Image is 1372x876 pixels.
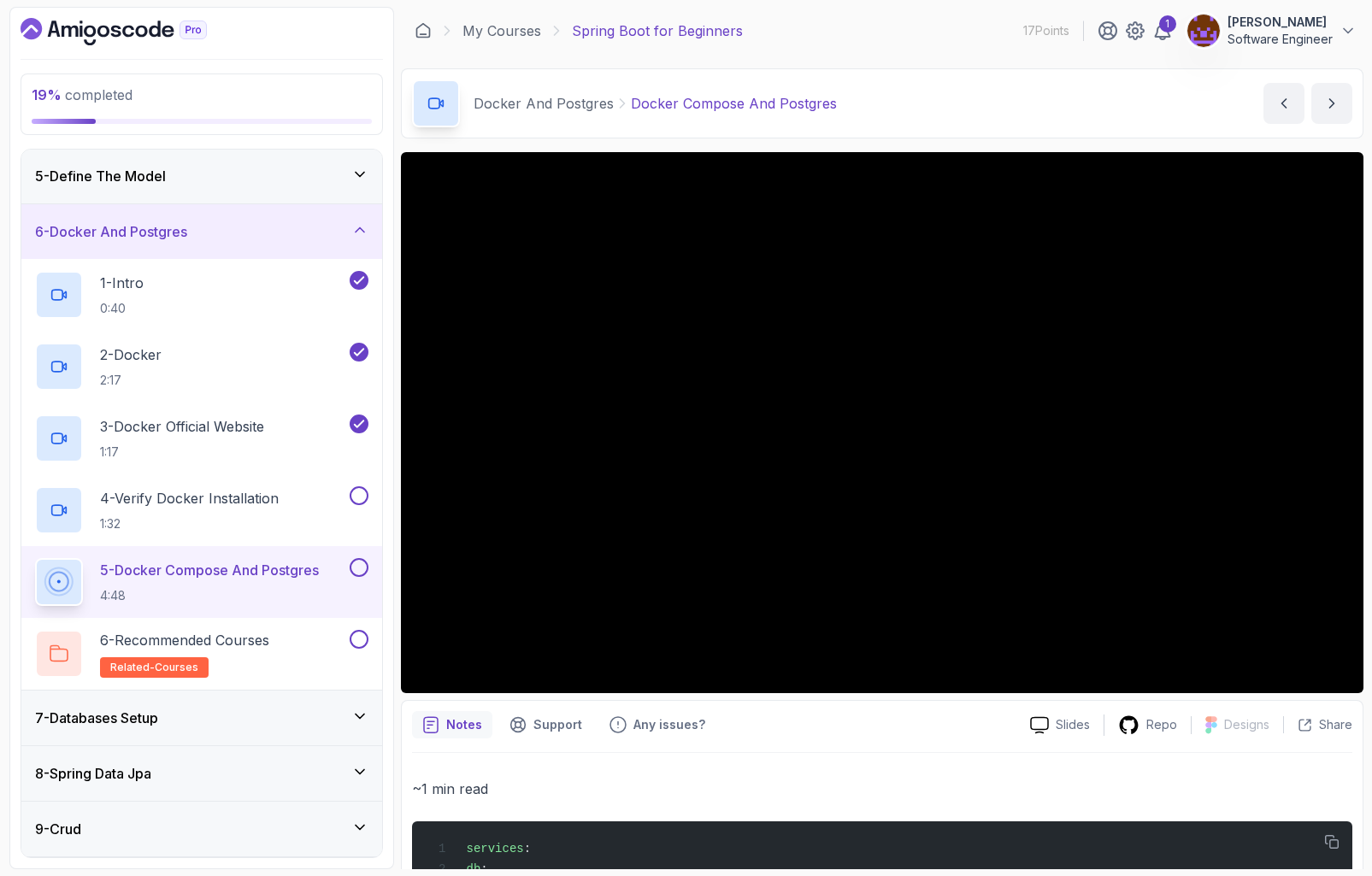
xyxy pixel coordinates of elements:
p: 17 Points [1023,22,1069,39]
button: user profile image[PERSON_NAME]Software Engineer [1187,14,1357,48]
button: 1-Intro0:40 [35,271,368,319]
span: db [466,862,480,876]
button: 4-Verify Docker Installation1:32 [35,486,368,534]
a: Slides [1016,716,1104,734]
button: previous content [1263,83,1304,124]
p: 4:48 [100,587,319,604]
p: 6 - Recommended Courses [100,630,269,650]
p: Docker Compose And Postgres [631,93,837,114]
button: 6-Docker And Postgres [21,204,382,259]
span: related-courses [110,661,198,674]
button: 7-Databases Setup [21,691,382,745]
a: Dashboard [21,18,246,45]
button: 8-Spring Data Jpa [21,746,382,801]
button: Feedback button [599,711,715,738]
p: 3 - Docker Official Website [100,416,264,437]
p: Share [1319,716,1352,733]
p: ~1 min read [412,777,1352,801]
span: completed [32,86,132,103]
a: My Courses [462,21,541,41]
p: 1:17 [100,444,264,461]
a: Repo [1104,714,1191,736]
span: : [524,842,531,855]
img: user profile image [1187,15,1220,47]
a: 1 [1152,21,1173,41]
button: Support button [499,711,592,738]
h3: 8 - Spring Data Jpa [35,763,151,784]
h3: 7 - Databases Setup [35,708,158,728]
button: 3-Docker Official Website1:17 [35,414,368,462]
h3: 6 - Docker And Postgres [35,221,187,242]
button: next content [1311,83,1352,124]
p: [PERSON_NAME] [1228,14,1333,31]
p: Spring Boot for Beginners [572,21,743,41]
p: 5 - Docker Compose And Postgres [100,560,319,580]
p: Slides [1056,716,1090,733]
div: 1 [1159,15,1176,32]
p: 1:32 [100,515,279,532]
h3: 5 - Define The Model [35,166,166,186]
p: Software Engineer [1228,31,1333,48]
span: 19 % [32,86,62,103]
p: Notes [446,716,482,733]
h3: 9 - Crud [35,819,81,839]
a: Dashboard [415,22,432,39]
p: 0:40 [100,300,144,317]
p: 2 - Docker [100,344,162,365]
button: 9-Crud [21,802,382,856]
p: Designs [1224,716,1269,733]
button: 6-Recommended Coursesrelated-courses [35,630,368,678]
p: Support [533,716,582,733]
button: Share [1283,716,1352,733]
p: 2:17 [100,372,162,389]
p: Repo [1146,716,1177,733]
p: Docker And Postgres [474,93,614,114]
p: 4 - Verify Docker Installation [100,488,279,509]
p: Any issues? [633,716,705,733]
span: : [480,862,487,876]
span: services [466,842,523,855]
button: notes button [412,711,492,738]
button: 2-Docker2:17 [35,343,368,391]
button: 5-Docker Compose And Postgres4:48 [35,558,368,606]
p: 1 - Intro [100,273,144,293]
button: 5-Define The Model [21,149,382,203]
